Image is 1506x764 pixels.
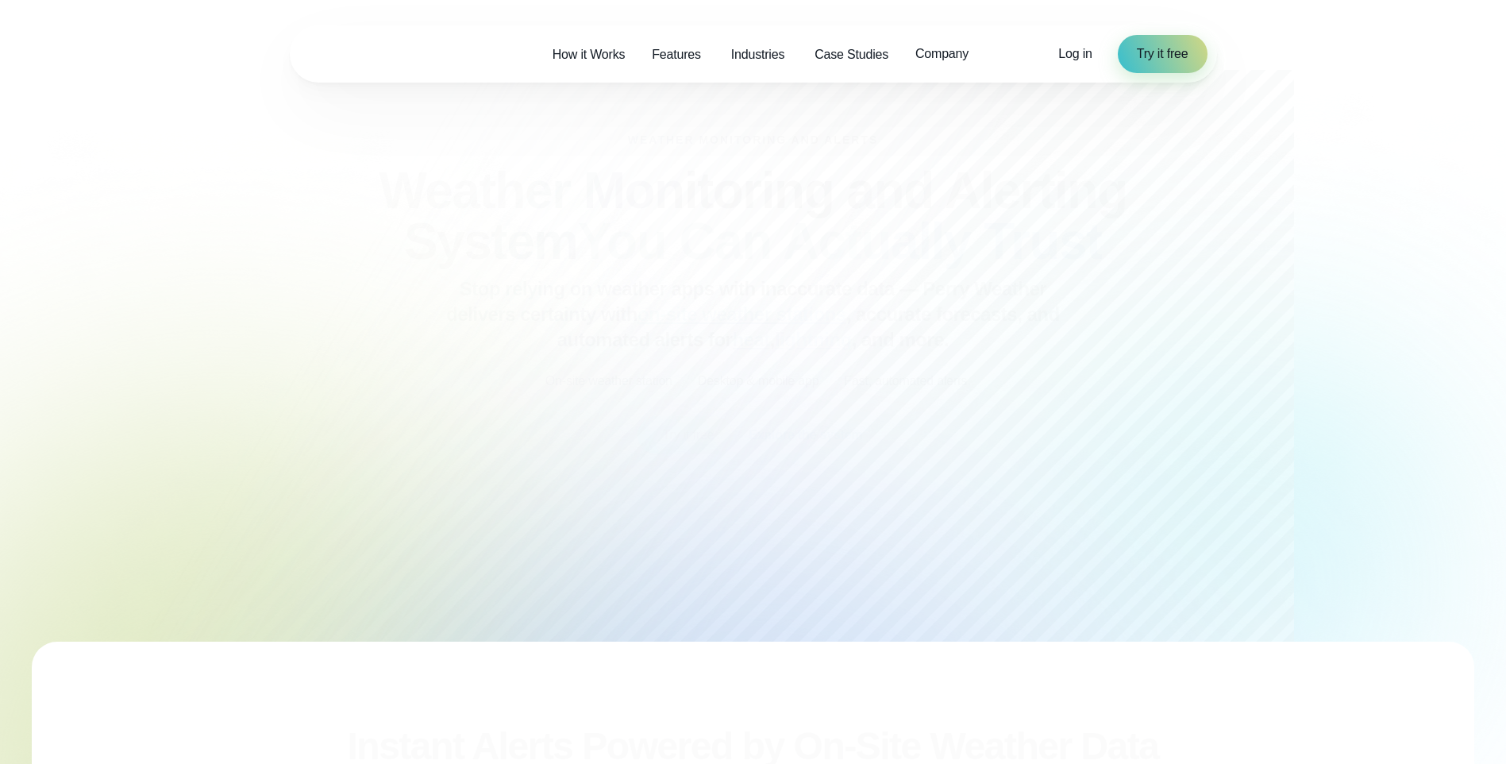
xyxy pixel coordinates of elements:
[1137,44,1188,64] span: Try it free
[1058,47,1092,60] span: Log in
[539,38,639,71] a: How it Works
[815,45,888,64] span: Case Studies
[731,45,784,64] span: Industries
[801,38,902,71] a: Case Studies
[1118,35,1207,73] a: Try it free
[1058,44,1092,64] a: Log in
[553,45,626,64] span: How it Works
[915,44,969,64] span: Company
[652,45,701,64] span: Features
